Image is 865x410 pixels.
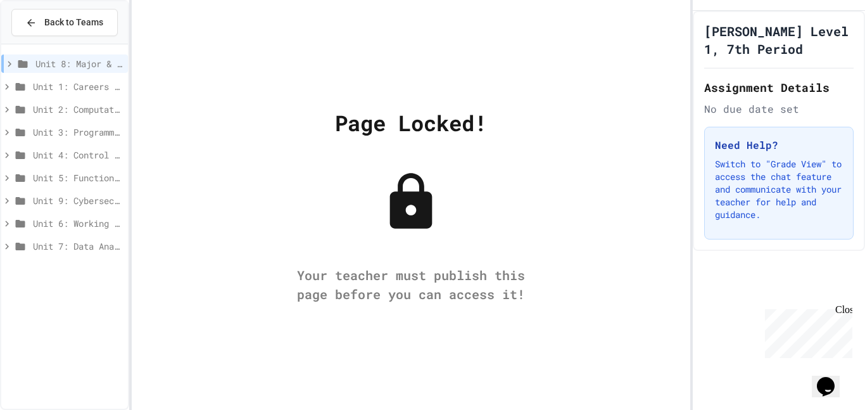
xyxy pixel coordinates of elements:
span: Back to Teams [44,16,103,29]
span: Unit 7: Data Analysis & Visualization [33,240,123,253]
p: Switch to "Grade View" to access the chat feature and communicate with your teacher for help and ... [715,158,843,221]
span: Unit 3: Programming Fundamentals [33,125,123,139]
iframe: chat widget [760,304,852,358]
button: Back to Teams [11,9,118,36]
span: Unit 6: Working with Data & Files [33,217,123,230]
div: Your teacher must publish this page before you can access it! [284,266,538,304]
iframe: chat widget [812,359,852,397]
h2: Assignment Details [704,79,854,96]
h3: Need Help? [715,138,843,153]
div: No due date set [704,101,854,117]
div: Chat with us now!Close [5,5,87,80]
span: Unit 4: Control Structures [33,148,123,162]
span: Unit 5: Functions and Data Structures [33,171,123,184]
span: Unit 9: Cybersecurity, Systems & Networking [33,194,123,207]
span: Unit 2: Computational Thinking & Problem-Solving [33,103,123,116]
span: Unit 8: Major & Emerging Technologies [35,57,123,70]
h1: [PERSON_NAME] Level 1, 7th Period [704,22,854,58]
div: Page Locked! [335,106,487,139]
span: Unit 1: Careers & Professionalism [33,80,123,93]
